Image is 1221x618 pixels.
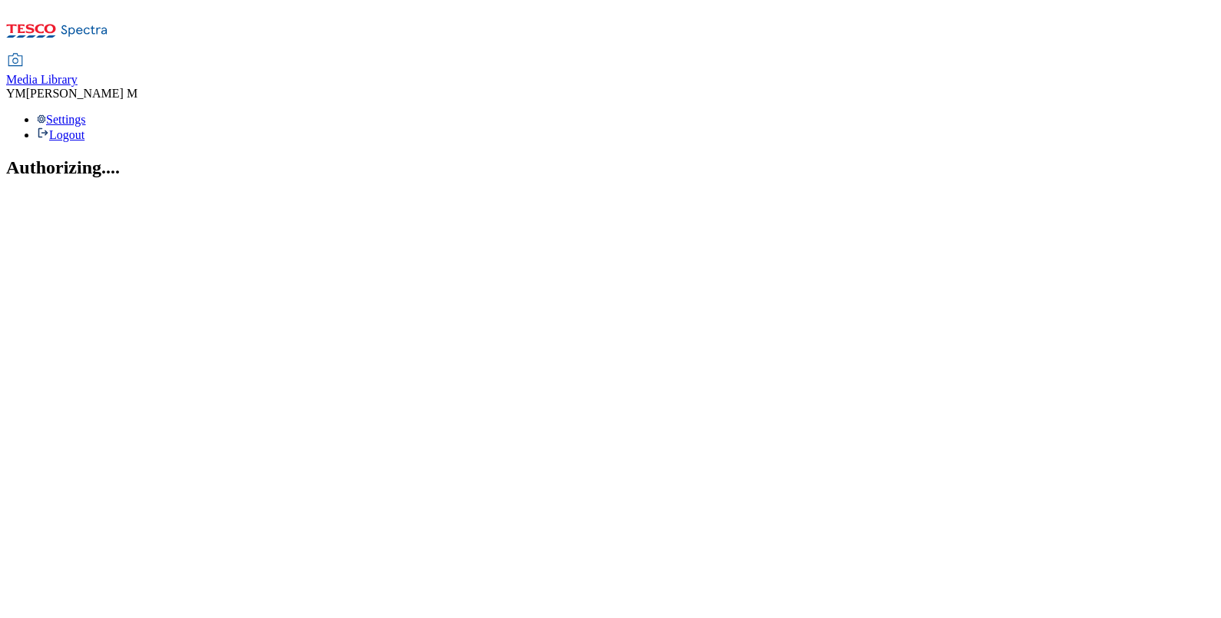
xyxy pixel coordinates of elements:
span: [PERSON_NAME] M [26,87,137,100]
h2: Authorizing.... [6,157,1215,178]
a: Media Library [6,55,78,87]
span: Media Library [6,73,78,86]
a: Settings [37,113,86,126]
span: YM [6,87,26,100]
a: Logout [37,128,84,141]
